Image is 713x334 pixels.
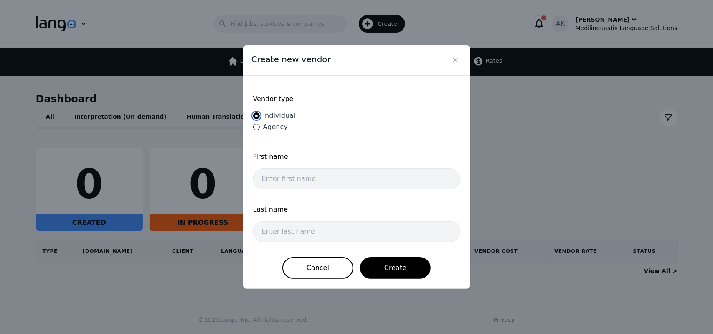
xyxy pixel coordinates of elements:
span: Create new vendor [251,54,331,65]
input: Agency [253,124,260,130]
button: Cancel [282,257,353,279]
span: First name [253,152,460,162]
label: Vendor type [253,94,460,104]
span: Last name [253,204,460,214]
span: Agency [263,123,288,131]
button: Close [449,54,462,67]
button: Create [360,257,431,279]
input: Individual [253,112,260,119]
span: Individual [263,112,296,120]
input: Enter first name [253,168,460,189]
input: Enter last name [253,221,460,242]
